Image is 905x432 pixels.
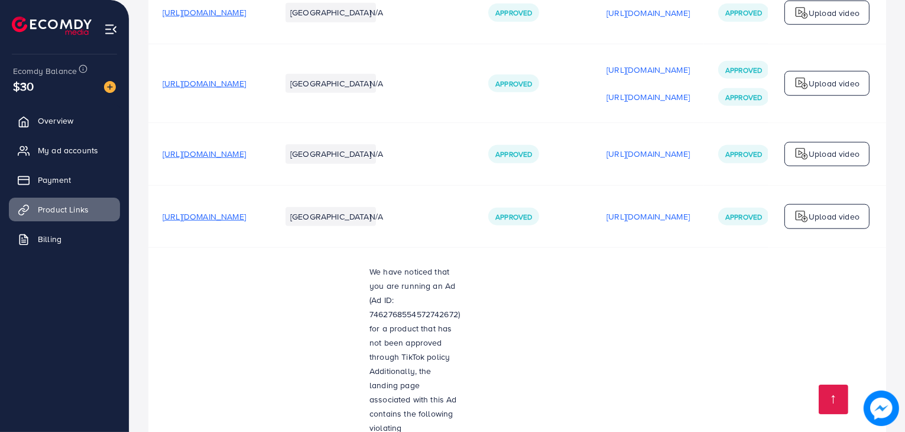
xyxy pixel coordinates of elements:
[495,8,532,18] span: Approved
[38,174,71,186] span: Payment
[38,204,89,215] span: Product Links
[369,211,383,223] span: N/A
[38,233,61,245] span: Billing
[163,78,246,89] span: [URL][DOMAIN_NAME]
[104,81,116,93] img: image
[809,6,859,20] p: Upload video
[286,207,376,226] li: [GEOGRAPHIC_DATA]
[163,7,246,18] span: [URL][DOMAIN_NAME]
[725,92,762,102] span: Approved
[606,6,690,20] p: [URL][DOMAIN_NAME]
[9,138,120,162] a: My ad accounts
[606,63,690,77] p: [URL][DOMAIN_NAME]
[495,212,532,222] span: Approved
[725,212,762,222] span: Approved
[286,144,376,163] li: [GEOGRAPHIC_DATA]
[38,115,73,127] span: Overview
[13,78,34,95] span: $30
[495,149,532,159] span: Approved
[369,7,383,18] span: N/A
[864,391,899,426] img: image
[369,148,383,160] span: N/A
[725,149,762,159] span: Approved
[495,79,532,89] span: Approved
[9,227,120,251] a: Billing
[9,168,120,192] a: Payment
[794,147,809,161] img: logo
[286,74,376,93] li: [GEOGRAPHIC_DATA]
[809,147,859,161] p: Upload video
[794,6,809,20] img: logo
[163,148,246,160] span: [URL][DOMAIN_NAME]
[809,76,859,91] p: Upload video
[725,65,762,75] span: Approved
[794,76,809,91] img: logo
[725,8,762,18] span: Approved
[163,211,246,223] span: [URL][DOMAIN_NAME]
[606,147,690,161] p: [URL][DOMAIN_NAME]
[104,22,118,36] img: menu
[809,209,859,224] p: Upload video
[13,65,77,77] span: Ecomdy Balance
[38,144,98,156] span: My ad accounts
[369,78,383,89] span: N/A
[606,209,690,224] p: [URL][DOMAIN_NAME]
[286,3,376,22] li: [GEOGRAPHIC_DATA]
[606,90,690,104] p: [URL][DOMAIN_NAME]
[9,198,120,221] a: Product Links
[9,109,120,133] a: Overview
[12,17,92,35] img: logo
[794,209,809,224] img: logo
